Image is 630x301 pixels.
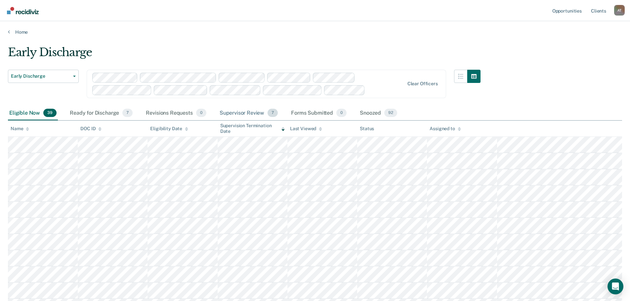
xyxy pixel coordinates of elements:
div: Early Discharge [8,46,481,64]
span: 92 [384,109,397,117]
span: 7 [268,109,278,117]
span: 0 [196,109,206,117]
div: Ready for Discharge7 [68,106,134,121]
span: 39 [43,109,57,117]
div: Assigned to [430,126,461,132]
span: Early Discharge [11,73,70,79]
span: 7 [122,109,133,117]
button: Early Discharge [8,70,79,83]
button: Profile dropdown button [614,5,625,16]
div: Eligibility Date [150,126,188,132]
div: A T [614,5,625,16]
div: Revisions Requests0 [145,106,207,121]
img: Recidiviz [7,7,39,14]
div: Forms Submitted0 [290,106,348,121]
div: Clear officers [407,81,438,87]
div: Status [360,126,374,132]
div: Supervisor Review7 [218,106,279,121]
div: Last Viewed [290,126,322,132]
div: Supervision Termination Date [220,123,285,134]
div: Snoozed92 [358,106,399,121]
div: Eligible Now39 [8,106,58,121]
span: 0 [336,109,347,117]
div: Open Intercom Messenger [608,279,623,294]
div: DOC ID [80,126,102,132]
a: Home [8,29,622,35]
div: Name [11,126,29,132]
